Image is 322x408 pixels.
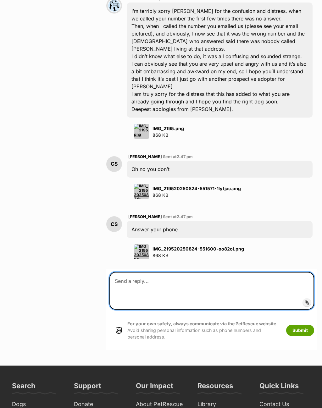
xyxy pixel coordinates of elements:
img: IMG_219520250824-551571-1lyfjac.png [134,184,149,199]
img: IMG_2195.png [134,124,149,139]
h3: Our Impact [136,381,173,394]
h3: Search [12,381,36,394]
p: Avoid sharing personal information such as phone numbers and personal address. [127,320,280,340]
div: CS [106,156,122,172]
h3: Support [74,381,101,394]
strong: IMG_219520250824-551600-oo82oi.png [153,246,244,251]
span: 868 KB [153,132,168,138]
span: Sent at [163,154,193,159]
button: Submit [286,325,314,336]
span: 2:47 pm [177,154,193,159]
div: Oh no you don’t [127,161,313,178]
span: 2:47 pm [177,214,193,219]
div: I’m terribly sorry [PERSON_NAME] for the confusion and distress. when we called your number the f... [127,3,313,118]
span: [PERSON_NAME] [128,214,162,219]
h3: Quick Links [259,381,299,394]
h3: Resources [197,381,233,394]
span: [PERSON_NAME] [128,154,162,159]
img: IMG_219520250824-551600-oo82oi.png [134,244,149,259]
div: Answer your phone [127,221,313,238]
span: Sent at [163,214,193,219]
strong: IMG_2195.png [153,126,184,131]
strong: For your own safety, always communicate via the PetRescue website. [127,321,278,326]
span: 868 KB [153,253,168,258]
span: 868 KB [153,192,168,198]
div: CS [106,216,122,232]
strong: IMG_219520250824-551571-1lyfjac.png [153,186,241,191]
